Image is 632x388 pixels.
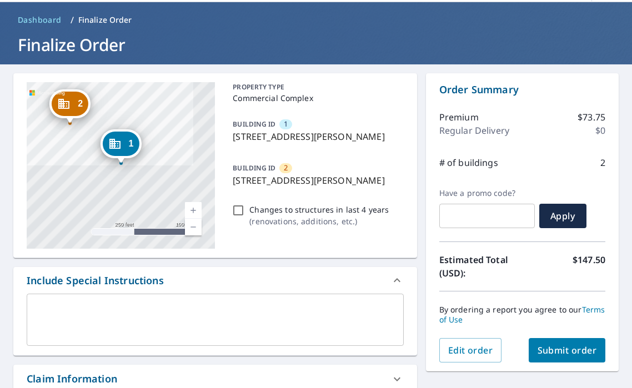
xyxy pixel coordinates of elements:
p: $0 [595,124,605,137]
p: 2 [600,156,605,169]
p: [STREET_ADDRESS][PERSON_NAME] [233,130,399,143]
p: Regular Delivery [439,124,509,137]
p: Estimated Total (USD): [439,253,523,280]
span: 1 [284,119,288,129]
span: Submit order [538,344,597,356]
button: Submit order [529,338,606,362]
p: ( renovations, additions, etc. ) [249,215,389,227]
p: Commercial Complex [233,92,399,104]
a: Current Level 17, Zoom In [185,202,202,219]
p: Order Summary [439,82,605,97]
span: Edit order [448,344,493,356]
button: Apply [539,204,586,228]
span: Dashboard [18,14,62,26]
span: 1 [128,139,133,148]
a: Current Level 17, Zoom Out [185,219,202,235]
a: Dashboard [13,11,66,29]
a: Terms of Use [439,304,605,325]
p: Finalize Order [78,14,132,26]
div: Dropped pin, building 1, Commercial property, 14 Savannah Hwy Beaufort, SC 29906 [100,129,141,164]
div: Include Special Instructions [27,273,164,288]
p: PROPERTY TYPE [233,82,399,92]
p: Premium [439,110,479,124]
p: By ordering a report you agree to our [439,305,605,325]
p: # of buildings [439,156,498,169]
label: Have a promo code? [439,188,535,198]
button: Edit order [439,338,502,362]
span: Apply [548,210,578,222]
span: 2 [284,163,288,173]
div: Claim Information [27,371,117,386]
h1: Finalize Order [13,33,619,56]
div: Dropped pin, building 2, Commercial property, 14 Savannah Hwy Beaufort, SC 29906 [49,89,91,124]
p: BUILDING ID [233,163,275,173]
p: $73.75 [578,110,605,124]
p: [STREET_ADDRESS][PERSON_NAME] [233,174,399,187]
p: $147.50 [573,253,605,280]
nav: breadcrumb [13,11,619,29]
li: / [71,13,74,27]
div: Include Special Instructions [13,267,417,294]
span: 2 [78,99,83,108]
p: Changes to structures in last 4 years [249,204,389,215]
p: BUILDING ID [233,119,275,129]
